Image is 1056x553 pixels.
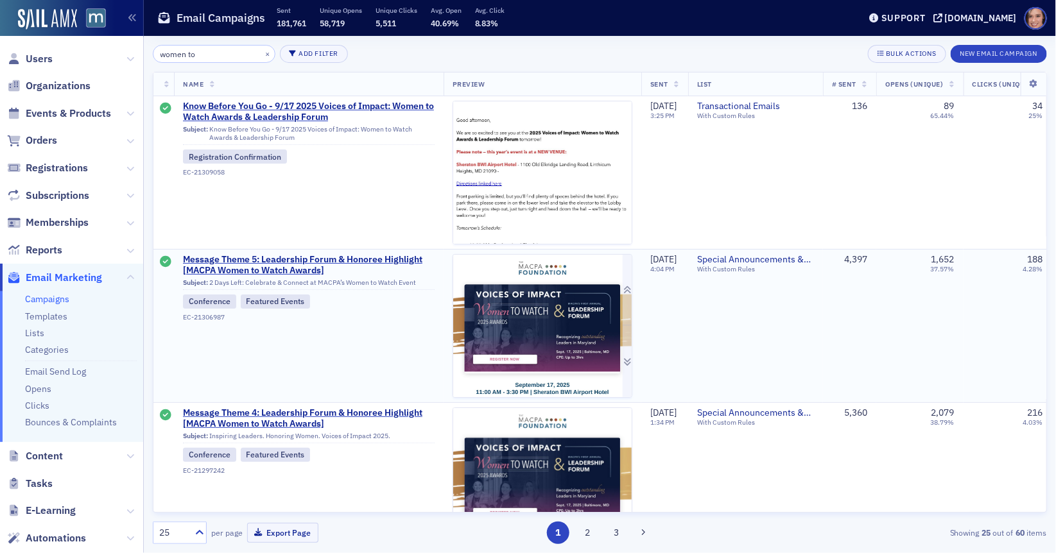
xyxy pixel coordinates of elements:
span: 58,719 [320,18,345,28]
span: Orders [26,133,57,148]
span: Memberships [26,216,89,230]
img: SailAMX [86,8,106,28]
button: Add Filter [280,45,348,63]
div: 4,397 [832,254,867,266]
p: Avg. Open [431,6,462,15]
div: With Custom Rules [697,265,814,273]
span: Preview [453,80,485,89]
button: 1 [547,522,569,544]
a: Transactional Emails [697,101,814,112]
input: Search… [153,45,275,63]
div: Support [881,12,926,24]
a: Lists [25,327,44,339]
div: EC-21306987 [183,313,435,321]
a: Organizations [7,79,91,93]
span: Subject: [183,278,208,287]
span: Users [26,52,53,66]
span: Organizations [26,79,91,93]
div: Conference [183,294,236,309]
div: 5,360 [832,407,867,419]
a: Email Marketing [7,271,102,285]
div: Showing out of items [758,527,1047,538]
div: Featured Events [241,294,311,309]
span: [DATE] [650,100,677,112]
span: Registrations [26,161,88,175]
span: Tasks [26,477,53,491]
time: 3:25 PM [650,111,675,120]
a: Templates [25,311,67,322]
div: 65.44% [931,112,955,120]
div: 136 [832,101,867,112]
div: 89 [944,101,955,112]
button: × [262,47,273,59]
time: 4:04 PM [650,264,675,273]
button: 2 [576,522,599,544]
button: Export Page [247,523,318,543]
a: Email Send Log [25,366,86,377]
button: New Email Campaign [951,45,1047,63]
span: Name [183,80,203,89]
a: Registrations [7,161,88,175]
div: Sent [160,103,172,115]
p: Unique Opens [320,6,362,15]
img: SailAMX [18,9,77,30]
a: View Homepage [77,8,106,30]
span: Opens (Unique) [885,80,943,89]
a: Special Announcements & Special Event Invitations [697,407,814,419]
a: Orders [7,133,57,148]
div: With Custom Rules [697,418,814,427]
div: 188 [1028,254,1043,266]
div: Featured Events [241,448,311,462]
div: 1,652 [931,254,955,266]
a: Tasks [7,477,53,491]
div: 2 Days Left: Celebrate & Connect at MACPA’s Women to Watch Event [183,278,435,290]
span: Subject: [183,432,208,440]
button: Bulk Actions [868,45,946,63]
a: Reports [7,243,62,257]
span: Events & Products [26,106,111,121]
div: 4.03% [1023,418,1043,427]
a: Content [7,449,63,463]
span: Subject: [183,125,208,142]
div: EC-21309058 [183,168,435,176]
a: Message Theme 5: Leadership Forum & Honoree Highlight [MACPA Women to Watch Awards] [183,254,435,276]
div: Registration Confirmation [183,149,287,164]
a: Know Before You Go - 9/17 2025 Voices of Impact: Women to Watch Awards & Leadership Forum [183,101,435,123]
a: New Email Campaign [951,47,1047,58]
a: Opens [25,383,51,395]
div: Conference [183,448,236,462]
div: 37.57% [931,265,955,273]
strong: 25 [980,527,993,538]
button: [DOMAIN_NAME] [933,13,1021,22]
span: 8.83% [475,18,499,28]
img: email-preview-3080.jpeg [453,101,632,491]
div: With Custom Rules [697,112,814,120]
span: [DATE] [650,253,677,265]
div: Sent [160,256,172,269]
span: # Sent [832,80,856,89]
span: E-Learning [26,504,76,518]
div: 25% [1029,112,1043,120]
div: 216 [1028,407,1043,419]
time: 1:34 PM [650,418,675,427]
span: Sent [650,80,668,89]
div: 38.79% [931,418,955,427]
div: EC-21297242 [183,466,435,475]
div: Inspiring Leaders. Honoring Women. Voices of Impact 2025. [183,432,435,443]
div: Sent [160,409,172,422]
a: Bounces & Complaints [25,416,117,428]
div: Bulk Actions [886,50,936,57]
p: Sent [277,6,306,15]
div: 34 [1033,101,1043,112]
div: Know Before You Go - 9/17 2025 Voices of Impact: Women to Watch Awards & Leadership Forum [183,125,435,145]
span: Content [26,449,63,463]
a: Clicks [25,400,49,411]
span: [DATE] [650,407,677,418]
span: List [697,80,712,89]
button: 3 [605,522,628,544]
span: Reports [26,243,62,257]
span: Clicks (Unique) [973,80,1032,89]
span: 5,511 [376,18,396,28]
